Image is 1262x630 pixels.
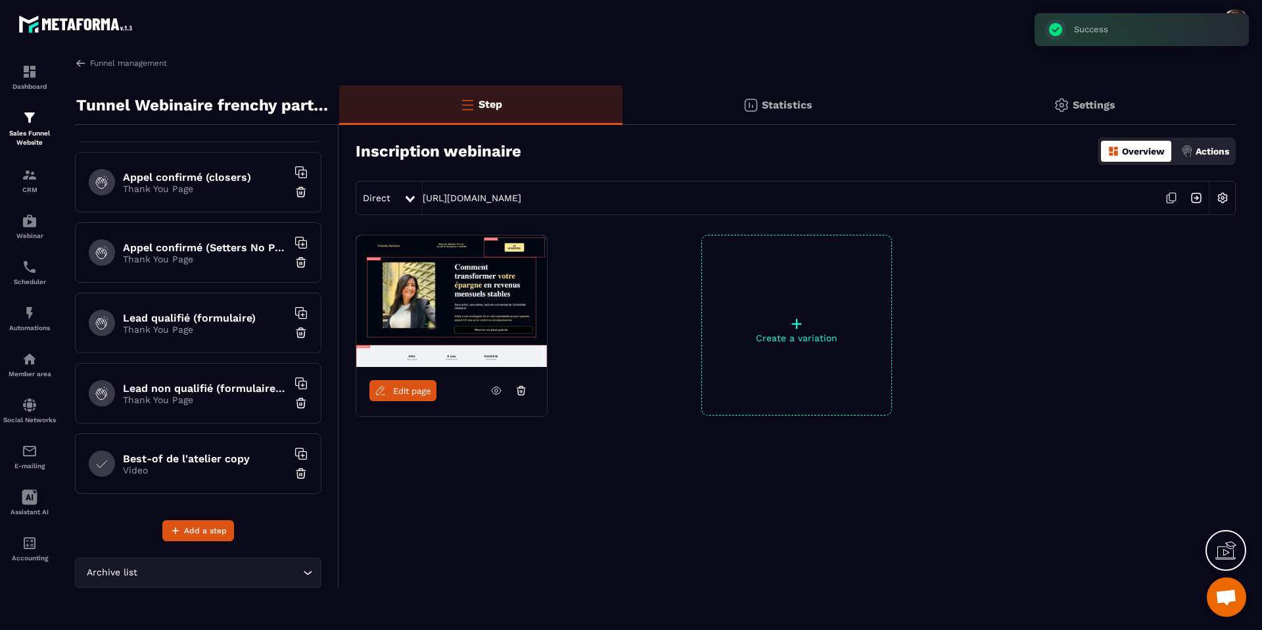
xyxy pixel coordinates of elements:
[1054,97,1069,113] img: setting-gr.5f69749f.svg
[294,256,308,269] img: trash
[3,554,56,562] p: Accounting
[1108,145,1119,157] img: dashboard-orange.40269519.svg
[75,558,321,588] div: Search for option
[294,467,308,480] img: trash
[3,54,56,100] a: formationformationDashboard
[3,433,56,479] a: emailemailE-mailing
[743,97,759,113] img: stats.20deebd0.svg
[123,254,287,264] p: Thank You Page
[3,324,56,331] p: Automations
[356,235,547,367] img: image
[22,351,37,367] img: automations
[3,508,56,516] p: Assistant AI
[3,83,56,90] p: Dashboard
[1184,185,1209,210] img: arrow-next.bcc2205e.svg
[184,524,227,537] span: Add a step
[3,232,56,239] p: Webinar
[3,129,56,147] p: Sales Funnel Website
[393,386,431,396] span: Edit page
[123,465,287,475] p: Video
[363,193,390,203] span: Direct
[123,312,287,324] h6: Lead qualifié (formulaire)
[3,295,56,341] a: automationsautomationsAutomations
[762,99,812,111] p: Statistics
[22,443,37,459] img: email
[294,397,308,410] img: trash
[162,520,234,541] button: Add a step
[83,566,140,580] span: Archive list
[140,566,300,580] input: Search for option
[123,324,287,335] p: Thank You Page
[1207,577,1246,617] div: Ouvrir le chat
[22,305,37,321] img: automations
[75,57,167,69] a: Funnel management
[22,535,37,551] img: accountant
[356,142,521,160] h3: Inscription webinaire
[22,167,37,183] img: formation
[1196,146,1229,157] p: Actions
[22,110,37,126] img: formation
[3,525,56,571] a: accountantaccountantAccounting
[3,157,56,203] a: formationformationCRM
[459,97,475,112] img: bars-o.4a397970.svg
[369,380,436,401] a: Edit page
[702,314,891,333] p: +
[18,12,137,36] img: logo
[423,193,521,203] a: [URL][DOMAIN_NAME]
[3,479,56,525] a: Assistant AI
[479,98,502,110] p: Step
[3,370,56,377] p: Member area
[702,333,891,343] p: Create a variation
[1122,146,1165,157] p: Overview
[3,203,56,249] a: automationsautomationsWebinar
[22,64,37,80] img: formation
[3,416,56,424] p: Social Networks
[123,183,287,194] p: Thank You Page
[22,259,37,275] img: scheduler
[22,397,37,413] img: social-network
[3,387,56,433] a: social-networksocial-networkSocial Networks
[3,462,56,470] p: E-mailing
[123,241,287,254] h6: Appel confirmé (Setters No Pixel/tracking)
[22,213,37,229] img: automations
[1181,145,1193,157] img: actions.d6e523a2.png
[123,171,287,183] h6: Appel confirmé (closers)
[3,278,56,285] p: Scheduler
[123,382,287,395] h6: Lead non qualifié (formulaire No Pixel/tracking)
[3,249,56,295] a: schedulerschedulerScheduler
[3,341,56,387] a: automationsautomationsMember area
[123,452,287,465] h6: Best-of de l'atelier copy
[294,326,308,339] img: trash
[294,185,308,199] img: trash
[1210,185,1235,210] img: setting-w.858f3a88.svg
[1073,99,1115,111] p: Settings
[3,186,56,193] p: CRM
[75,57,87,69] img: arrow
[76,92,329,118] p: Tunnel Webinaire frenchy partners
[123,395,287,405] p: Thank You Page
[3,100,56,157] a: formationformationSales Funnel Website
